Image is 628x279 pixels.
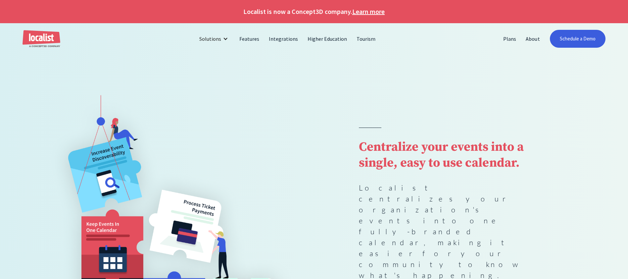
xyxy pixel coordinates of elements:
[352,7,385,17] a: Learn more
[235,31,264,47] a: Features
[499,31,521,47] a: Plans
[23,30,60,48] a: home
[303,31,352,47] a: Higher Education
[521,31,545,47] a: About
[550,30,606,48] a: Schedule a Demo
[264,31,303,47] a: Integrations
[194,31,234,47] div: Solutions
[352,31,380,47] a: Tourism
[199,35,221,43] div: Solutions
[359,139,523,171] strong: Centralize your events into a single, easy to use calendar.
